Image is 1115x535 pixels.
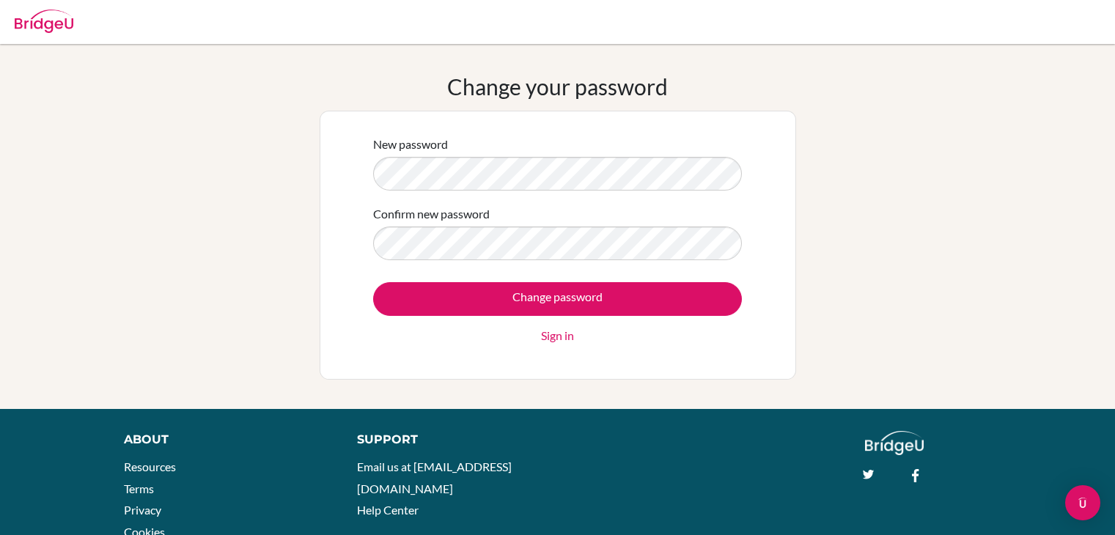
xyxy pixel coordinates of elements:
[124,481,154,495] a: Terms
[15,10,73,33] img: Bridge-U
[373,282,742,316] input: Change password
[124,503,161,517] a: Privacy
[373,205,490,223] label: Confirm new password
[865,431,924,455] img: logo_white@2x-f4f0deed5e89b7ecb1c2cc34c3e3d731f90f0f143d5ea2071677605dd97b5244.png
[1065,485,1100,520] div: Open Intercom Messenger
[357,503,419,517] a: Help Center
[124,460,176,473] a: Resources
[541,327,574,344] a: Sign in
[124,431,324,449] div: About
[357,460,512,495] a: Email us at [EMAIL_ADDRESS][DOMAIN_NAME]
[447,73,668,100] h1: Change your password
[357,431,542,449] div: Support
[373,136,448,153] label: New password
